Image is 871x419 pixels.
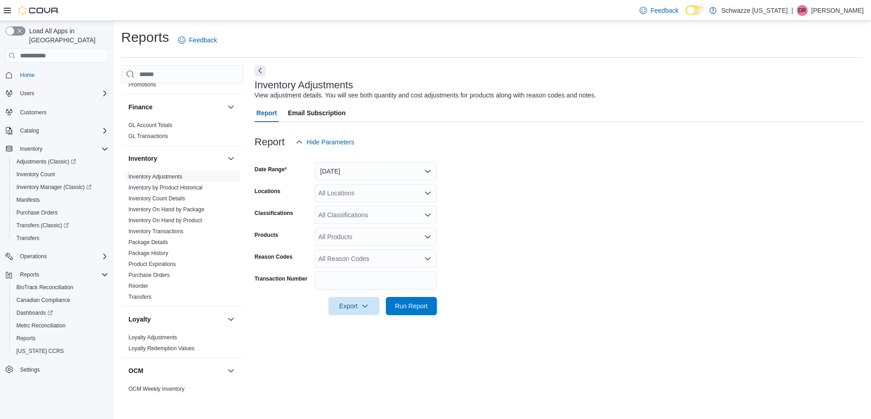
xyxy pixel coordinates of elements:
[128,195,185,202] span: Inventory Count Details
[13,220,108,231] span: Transfers (Classic)
[13,295,74,306] a: Canadian Compliance
[128,239,168,246] span: Package Details
[424,211,431,219] button: Open list of options
[225,314,236,325] button: Loyalty
[255,253,292,261] label: Reason Codes
[121,28,169,46] h1: Reports
[174,31,220,49] a: Feedback
[128,173,182,180] span: Inventory Adjustments
[16,347,64,355] span: [US_STATE] CCRS
[334,297,374,315] span: Export
[13,169,108,180] span: Inventory Count
[9,319,112,332] button: Metrc Reconciliation
[16,196,40,204] span: Manifests
[9,181,112,194] a: Inventory Manager (Classic)
[13,194,43,205] a: Manifests
[128,315,224,324] button: Loyalty
[13,307,56,318] a: Dashboards
[121,120,244,145] div: Finance
[255,80,353,91] h3: Inventory Adjustments
[128,184,203,191] span: Inventory by Product Historical
[225,153,236,164] button: Inventory
[16,158,76,165] span: Adjustments (Classic)
[13,307,108,318] span: Dashboards
[13,207,61,218] a: Purchase Orders
[2,363,112,376] button: Settings
[9,168,112,181] button: Inventory Count
[13,295,108,306] span: Canadian Compliance
[811,5,864,16] p: [PERSON_NAME]
[128,283,148,289] a: Reorder
[121,383,244,398] div: OCM
[16,251,51,262] button: Operations
[424,189,431,197] button: Open list of options
[16,335,36,342] span: Reports
[16,309,53,317] span: Dashboards
[13,320,69,331] a: Metrc Reconciliation
[128,282,148,290] span: Reorder
[128,385,184,393] span: OCM Weekly Inventory
[128,154,224,163] button: Inventory
[128,228,184,235] a: Inventory Transactions
[128,250,168,256] a: Package History
[16,251,108,262] span: Operations
[128,272,170,278] a: Purchase Orders
[18,6,59,15] img: Cova
[16,70,38,81] a: Home
[2,268,112,281] button: Reports
[328,297,379,315] button: Export
[128,184,203,191] a: Inventory by Product Historical
[255,275,307,282] label: Transaction Number
[13,182,95,193] a: Inventory Manager (Classic)
[16,143,108,154] span: Inventory
[20,145,42,153] span: Inventory
[128,154,157,163] h3: Inventory
[189,36,217,45] span: Feedback
[13,346,67,357] a: [US_STATE] CCRS
[16,106,108,118] span: Customers
[13,220,72,231] a: Transfers (Classic)
[128,294,151,300] a: Transfers
[128,345,195,352] span: Loyalty Redemption Values
[791,5,793,16] p: |
[13,282,77,293] a: BioTrack Reconciliation
[2,68,112,82] button: Home
[721,5,788,16] p: Schwazze [US_STATE]
[2,143,112,155] button: Inventory
[651,6,678,15] span: Feedback
[255,188,281,195] label: Locations
[288,104,346,122] span: Email Subscription
[128,261,176,267] a: Product Expirations
[16,322,66,329] span: Metrc Reconciliation
[255,91,596,100] div: View adjustment details. You will see both quantity and cost adjustments for products along with ...
[13,207,108,218] span: Purchase Orders
[255,65,266,76] button: Next
[16,184,92,191] span: Inventory Manager (Classic)
[128,217,202,224] a: Inventory On Hand by Product
[128,102,224,112] button: Finance
[128,81,156,88] span: Promotions
[9,345,112,358] button: [US_STATE] CCRS
[128,174,182,180] a: Inventory Adjustments
[386,297,437,315] button: Run Report
[20,271,39,278] span: Reports
[128,334,177,341] span: Loyalty Adjustments
[292,133,358,151] button: Hide Parameters
[128,293,151,301] span: Transfers
[9,206,112,219] button: Purchase Orders
[2,124,112,137] button: Catalog
[128,122,172,129] span: GL Account Totals
[16,209,58,216] span: Purchase Orders
[26,26,108,45] span: Load All Apps in [GEOGRAPHIC_DATA]
[128,133,168,140] span: GL Transactions
[13,233,43,244] a: Transfers
[128,82,156,88] a: Promotions
[9,219,112,232] a: Transfers (Classic)
[128,271,170,279] span: Purchase Orders
[16,222,69,229] span: Transfers (Classic)
[798,5,806,16] span: DR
